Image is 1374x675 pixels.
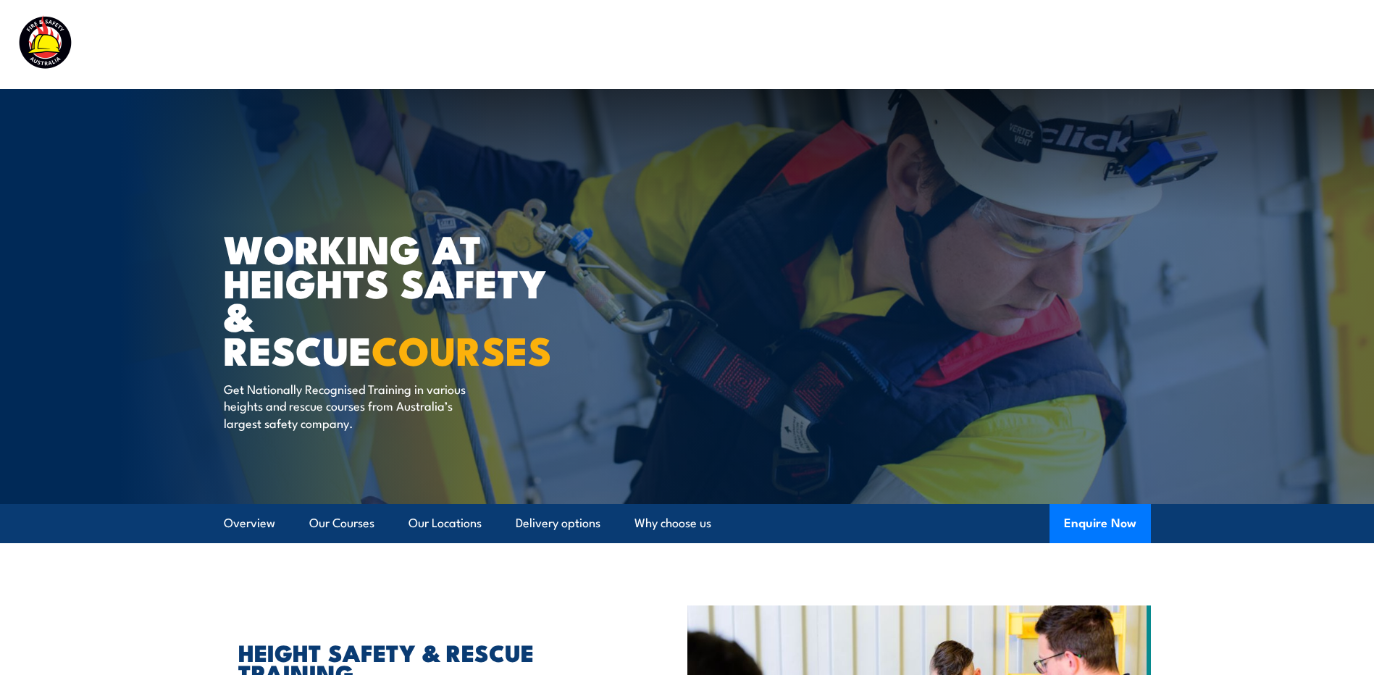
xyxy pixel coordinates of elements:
[224,231,582,366] h1: WORKING AT HEIGHTS SAFETY & RESCUE
[224,504,275,542] a: Overview
[997,25,1051,64] a: About Us
[1260,25,1306,64] a: Contact
[665,25,761,64] a: Course Calendar
[372,319,552,379] strong: COURSES
[634,504,711,542] a: Why choose us
[587,25,633,64] a: Courses
[793,25,965,64] a: Emergency Response Services
[1083,25,1115,64] a: News
[409,504,482,542] a: Our Locations
[1050,504,1151,543] button: Enquire Now
[516,504,600,542] a: Delivery options
[1147,25,1228,64] a: Learner Portal
[224,380,488,431] p: Get Nationally Recognised Training in various heights and rescue courses from Australia’s largest...
[309,504,374,542] a: Our Courses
